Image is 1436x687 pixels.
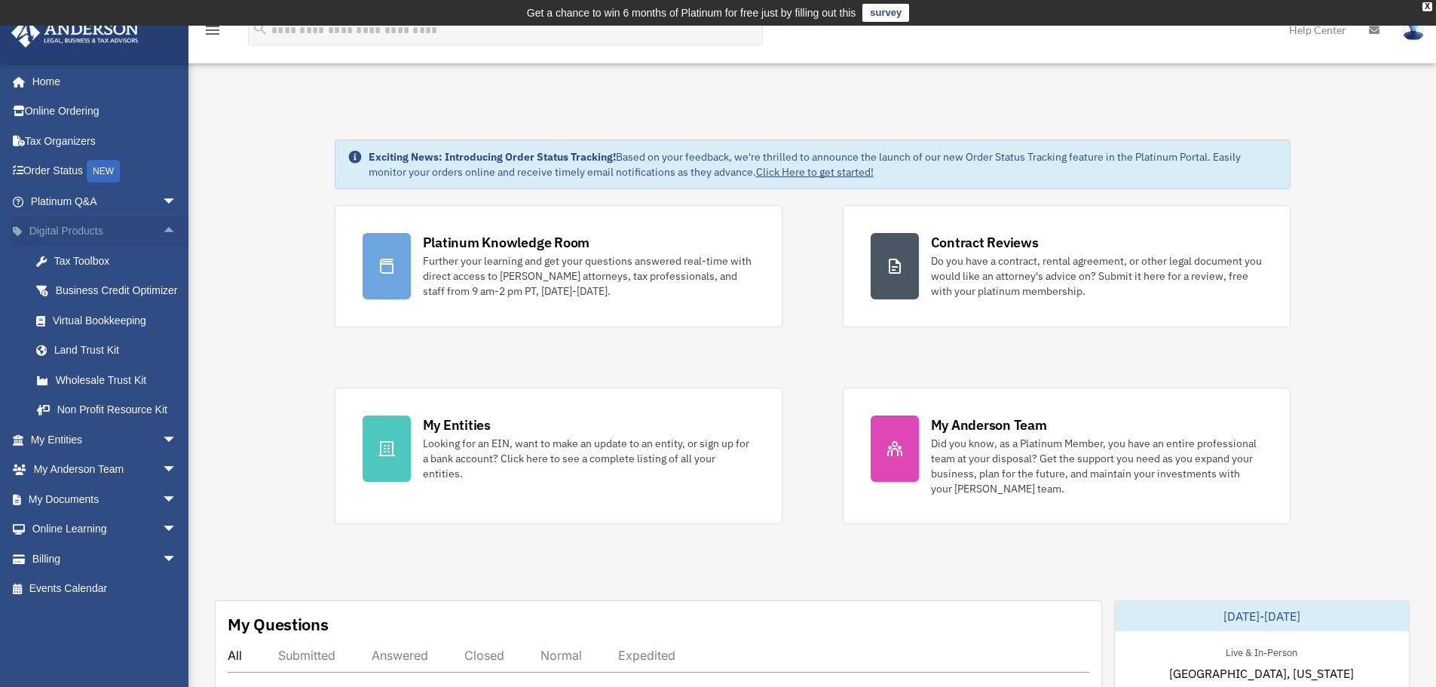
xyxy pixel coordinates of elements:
span: [GEOGRAPHIC_DATA], [US_STATE] [1169,664,1354,682]
div: Closed [464,648,504,663]
a: Click Here to get started! [756,165,874,179]
div: Virtual Bookkeeping [53,311,181,330]
strong: Exciting News: Introducing Order Status Tracking! [369,150,616,164]
a: My Entitiesarrow_drop_down [11,425,200,455]
div: Submitted [278,648,335,663]
a: Non Profit Resource Kit [21,395,200,425]
div: Wholesale Trust Kit [53,371,181,390]
a: Billingarrow_drop_down [11,544,200,574]
i: menu [204,21,222,39]
a: Tax Toolbox [21,246,200,276]
a: menu [204,26,222,39]
span: arrow_drop_down [162,425,192,455]
div: My Entities [423,416,491,434]
a: Land Trust Kit [21,336,200,366]
div: Do you have a contract, rental agreement, or other legal document you would like an attorney's ad... [931,253,1263,299]
div: Business Credit Optimizer [53,281,181,300]
div: NEW [87,160,120,182]
div: Did you know, as a Platinum Member, you have an entire professional team at your disposal? Get th... [931,436,1263,496]
span: arrow_drop_down [162,455,192,486]
a: Digital Productsarrow_drop_up [11,216,200,247]
a: survey [862,4,909,22]
span: arrow_drop_up [162,216,192,247]
div: Further your learning and get your questions answered real-time with direct access to [PERSON_NAM... [423,253,755,299]
div: Non Profit Resource Kit [53,400,181,419]
a: Tax Organizers [11,126,200,156]
a: Business Credit Optimizer [21,276,200,306]
div: Expedited [618,648,675,663]
a: Online Learningarrow_drop_down [11,514,200,544]
div: Land Trust Kit [53,341,181,360]
a: Platinum Knowledge Room Further your learning and get your questions answered real-time with dire... [335,205,782,327]
a: Wholesale Trust Kit [21,365,200,395]
div: Contract Reviews [931,233,1039,252]
a: Platinum Q&Aarrow_drop_down [11,186,200,216]
div: [DATE]-[DATE] [1115,601,1409,631]
a: My Anderson Team Did you know, as a Platinum Member, you have an entire professional team at your... [843,388,1291,524]
a: Order StatusNEW [11,156,200,187]
a: My Documentsarrow_drop_down [11,484,200,514]
span: arrow_drop_down [162,544,192,575]
a: My Anderson Teamarrow_drop_down [11,455,200,485]
div: Live & In-Person [1214,643,1309,659]
div: close [1422,2,1432,11]
div: My Anderson Team [931,416,1047,434]
img: User Pic [1402,19,1425,41]
img: Anderson Advisors Platinum Portal [7,18,143,48]
a: Home [11,66,192,97]
div: My Questions [228,613,329,636]
div: Tax Toolbox [53,252,181,271]
span: arrow_drop_down [162,514,192,545]
div: Normal [540,648,582,663]
a: My Entities Looking for an EIN, want to make an update to an entity, or sign up for a bank accoun... [335,388,782,524]
div: Get a chance to win 6 months of Platinum for free just by filling out this [527,4,856,22]
span: arrow_drop_down [162,186,192,217]
div: Looking for an EIN, want to make an update to an entity, or sign up for a bank account? Click her... [423,436,755,481]
a: Virtual Bookkeeping [21,305,200,336]
div: Based on your feedback, we're thrilled to announce the launch of our new Order Status Tracking fe... [369,149,1278,179]
span: arrow_drop_down [162,484,192,515]
div: All [228,648,242,663]
div: Answered [372,648,428,663]
a: Contract Reviews Do you have a contract, rental agreement, or other legal document you would like... [843,205,1291,327]
a: Events Calendar [11,574,200,604]
div: Platinum Knowledge Room [423,233,590,252]
i: search [252,20,268,37]
a: Online Ordering [11,97,200,127]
